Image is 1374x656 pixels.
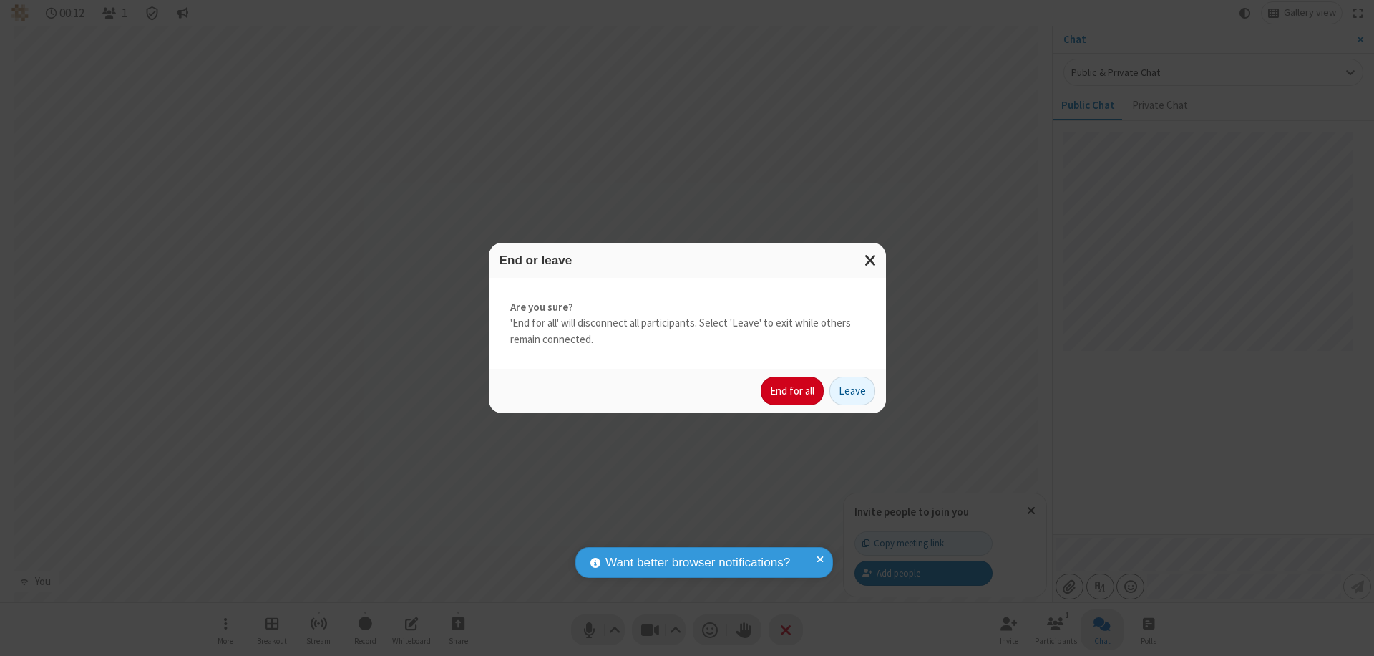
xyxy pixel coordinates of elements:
h3: End or leave [500,254,875,267]
strong: Are you sure? [510,299,864,316]
button: Leave [829,377,875,405]
button: End for all [761,377,824,405]
div: 'End for all' will disconnect all participants. Select 'Leave' to exit while others remain connec... [489,278,886,370]
span: Want better browser notifications? [605,554,790,572]
button: Close modal [856,243,886,278]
